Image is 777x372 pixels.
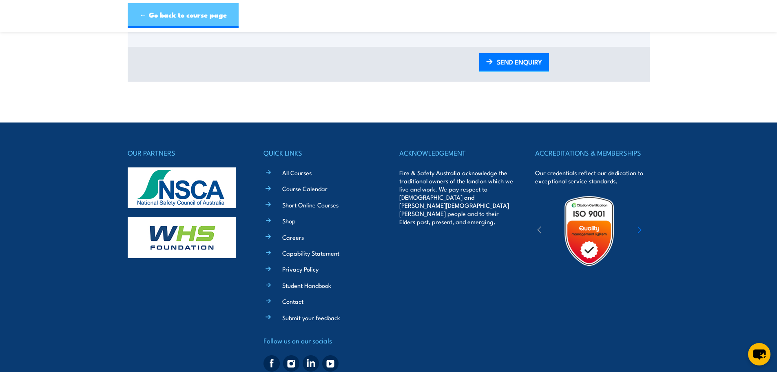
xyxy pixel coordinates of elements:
[282,200,339,209] a: Short Online Courses
[128,217,236,258] img: whs-logo-footer
[282,168,312,177] a: All Courses
[282,184,328,193] a: Course Calendar
[282,249,339,257] a: Capability Statement
[399,169,514,226] p: Fire & Safety Australia acknowledge the traditional owners of the land on which we live and work....
[128,147,242,158] h4: OUR PARTNERS
[128,167,236,208] img: nsca-logo-footer
[399,147,514,158] h4: ACKNOWLEDGEMENT
[282,313,340,322] a: Submit your feedback
[282,216,296,225] a: Shop
[282,281,331,290] a: Student Handbook
[282,265,319,273] a: Privacy Policy
[282,233,304,241] a: Careers
[479,53,549,72] a: SEND ENQUIRY
[553,195,625,267] img: Untitled design (19)
[263,147,378,158] h4: QUICK LINKS
[625,217,696,245] img: ewpa-logo
[282,297,303,305] a: Contact
[263,335,378,346] h4: Follow us on our socials
[535,169,649,185] p: Our credentials reflect our dedication to exceptional service standards.
[128,3,239,28] a: ← Go back to course page
[748,343,770,365] button: chat-button
[535,147,649,158] h4: ACCREDITATIONS & MEMBERSHIPS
